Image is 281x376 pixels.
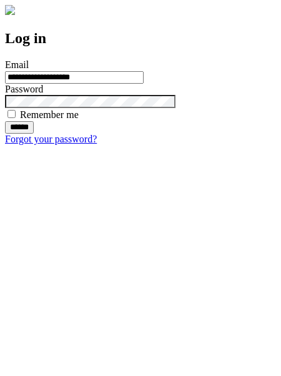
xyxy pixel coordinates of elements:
label: Remember me [20,109,79,120]
label: Email [5,59,29,70]
label: Password [5,84,43,94]
a: Forgot your password? [5,134,97,144]
img: logo-4e3dc11c47720685a147b03b5a06dd966a58ff35d612b21f08c02c0306f2b779.png [5,5,15,15]
h2: Log in [5,30,276,47]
